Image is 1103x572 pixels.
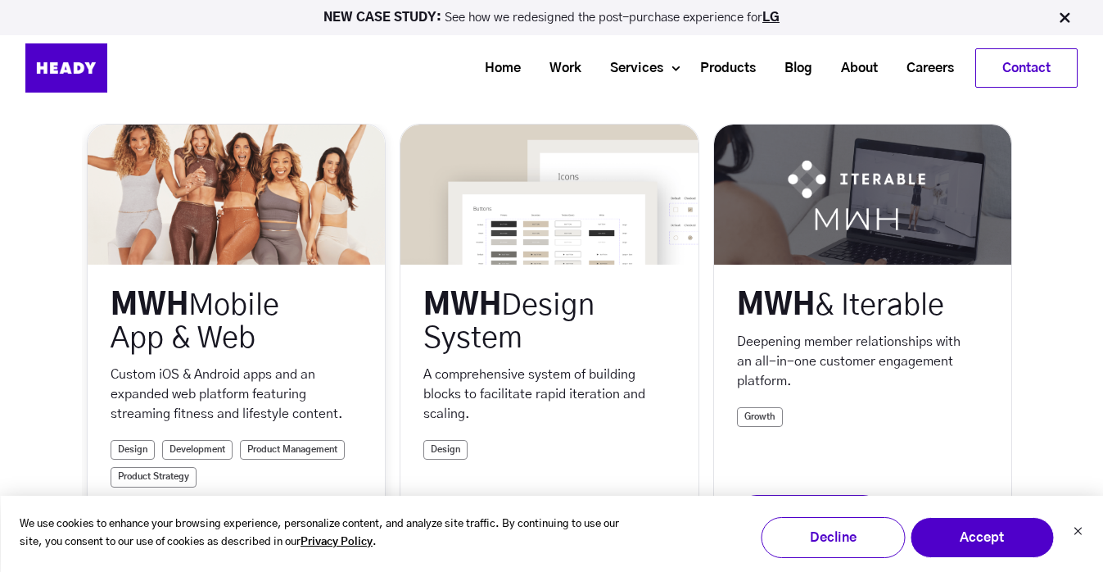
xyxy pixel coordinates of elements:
[240,440,345,460] a: Product Management
[111,289,323,355] a: MWHMobile App & Web
[464,53,529,84] a: Home
[323,11,445,24] strong: NEW CASE STUDY:
[111,440,155,460] a: Design
[976,49,1077,87] a: Contact
[111,467,197,487] a: Product Strategy
[423,289,636,355] a: MWHDesign System
[886,53,962,84] a: Careers
[764,53,820,84] a: Blog
[910,517,1054,558] button: Accept
[815,291,944,320] span: & Iterable
[25,43,107,93] img: Heady_Logo_Web-01 (1)
[111,355,385,424] p: Custom iOS & Android apps and an expanded web platform featuring streaming fitness and lifestyle ...
[148,48,1078,88] div: Navigation Menu
[680,53,764,84] a: Products
[423,291,594,353] span: Design System
[590,53,671,84] a: Services
[737,407,783,427] a: Growth
[7,11,1096,24] p: See how we redesigned the post-purchase experience for
[820,53,886,84] a: About
[423,289,636,355] div: MWH
[423,440,468,460] a: Design
[1073,524,1083,542] button: Dismiss cookie banner
[529,53,590,84] a: Work
[20,515,642,553] p: We use cookies to enhance your browsing experience, personalize content, and analyze site traffic...
[423,355,698,424] p: A comprehensive system of building blocks to facilitate rapid iteration and scaling.
[111,289,323,355] div: MWH
[162,440,233,460] a: Development
[762,11,780,24] a: LG
[737,289,950,322] div: MWH
[737,322,1011,391] p: Deepening member relationships with an all-in-one customer engagement platform.
[1056,10,1073,26] img: Close Bar
[737,289,950,322] a: MWH& Iterable
[301,533,373,552] a: Privacy Policy
[111,291,279,353] span: Mobile App & Web
[761,517,905,558] button: Decline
